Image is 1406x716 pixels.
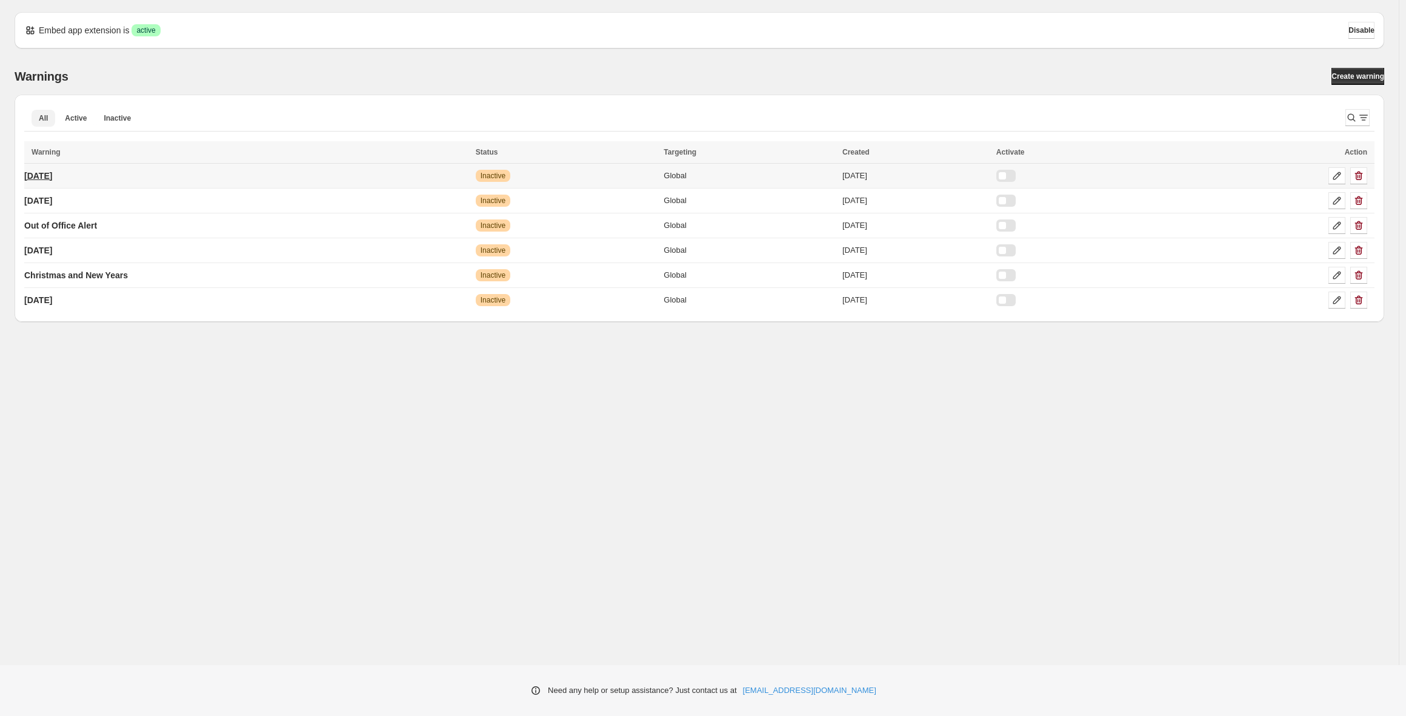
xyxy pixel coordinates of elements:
[481,171,505,181] span: Inactive
[996,148,1025,156] span: Activate
[136,25,155,35] span: active
[842,148,870,156] span: Created
[24,191,52,210] a: [DATE]
[842,244,989,256] div: [DATE]
[1348,25,1374,35] span: Disable
[24,241,52,260] a: [DATE]
[24,269,128,281] p: Christmas and New Years
[481,196,505,206] span: Inactive
[842,195,989,207] div: [DATE]
[664,294,835,306] div: Global
[39,24,129,36] p: Embed app extension is
[24,219,97,232] p: Out of Office Alert
[24,216,97,235] a: Out of Office Alert
[24,195,52,207] p: [DATE]
[476,148,498,156] span: Status
[743,684,876,697] a: [EMAIL_ADDRESS][DOMAIN_NAME]
[481,221,505,230] span: Inactive
[1331,72,1384,81] span: Create warning
[481,295,505,305] span: Inactive
[842,294,989,306] div: [DATE]
[664,244,835,256] div: Global
[65,113,87,123] span: Active
[24,170,52,182] p: [DATE]
[39,113,48,123] span: All
[1331,68,1384,85] a: Create warning
[15,69,68,84] h2: Warnings
[104,113,131,123] span: Inactive
[481,270,505,280] span: Inactive
[664,219,835,232] div: Global
[32,148,61,156] span: Warning
[664,170,835,182] div: Global
[664,148,696,156] span: Targeting
[1348,22,1374,39] button: Disable
[1345,148,1367,156] span: Action
[481,246,505,255] span: Inactive
[24,244,52,256] p: [DATE]
[24,290,52,310] a: [DATE]
[842,219,989,232] div: [DATE]
[664,269,835,281] div: Global
[1345,109,1370,126] button: Search and filter results
[24,166,52,186] a: [DATE]
[842,170,989,182] div: [DATE]
[664,195,835,207] div: Global
[842,269,989,281] div: [DATE]
[24,294,52,306] p: [DATE]
[24,266,128,285] a: Christmas and New Years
